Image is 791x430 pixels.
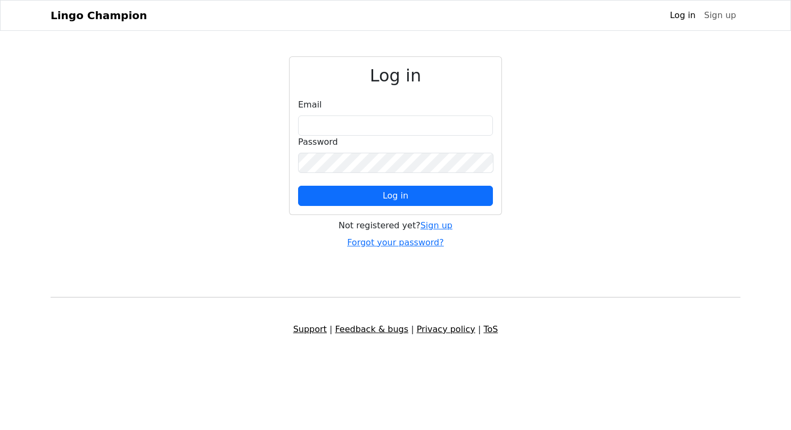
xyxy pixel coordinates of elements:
div: Not registered yet? [289,219,502,232]
a: Log in [665,5,699,26]
a: Feedback & bugs [335,324,408,334]
a: Support [293,324,327,334]
a: Privacy policy [417,324,475,334]
label: Password [298,136,338,148]
label: Email [298,98,322,111]
a: Sign up [700,5,740,26]
div: | | | [44,323,747,336]
span: Log in [383,191,408,201]
h2: Log in [298,65,493,86]
a: ToS [483,324,498,334]
a: Forgot your password? [347,237,444,247]
button: Log in [298,186,493,206]
a: Sign up [421,220,452,230]
a: Lingo Champion [51,5,147,26]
